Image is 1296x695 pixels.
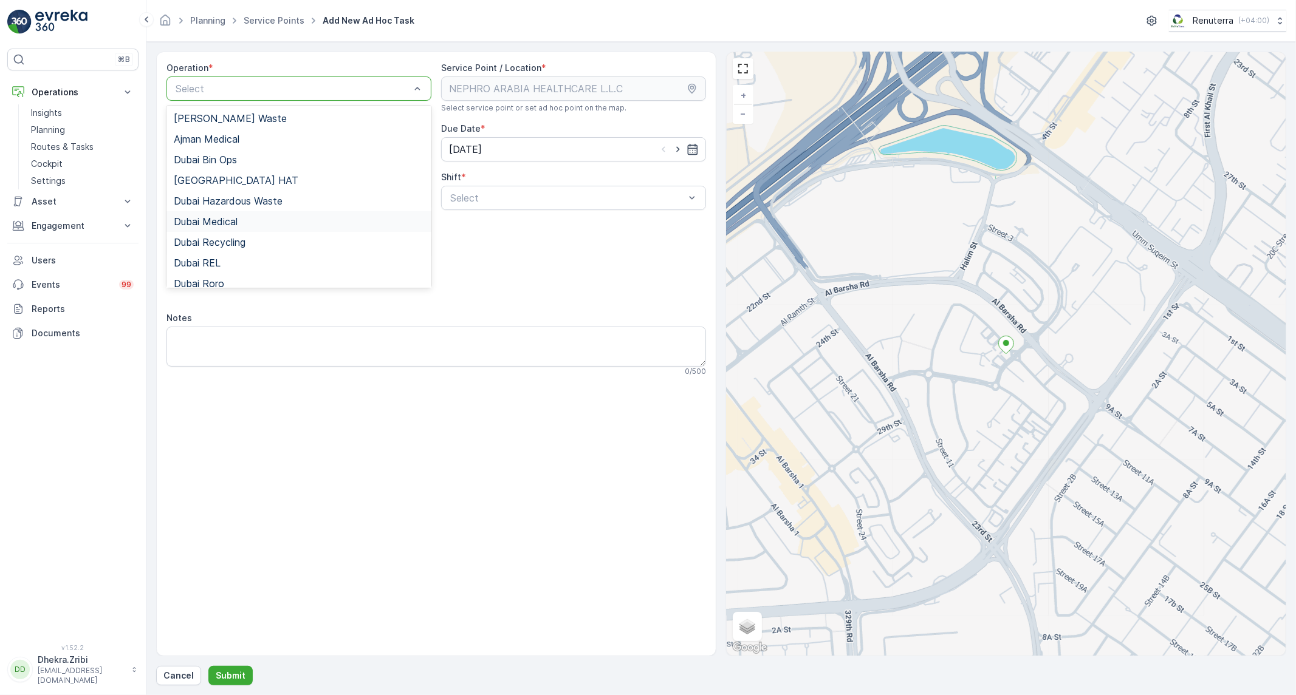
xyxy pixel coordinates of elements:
[174,216,238,227] span: Dubai Medical
[7,644,139,651] span: v 1.52.2
[38,654,125,666] p: Dhekra.Zribi
[32,86,114,98] p: Operations
[1169,14,1188,27] img: Screenshot_2024-07-26_at_13.33.01.png
[7,214,139,238] button: Engagement
[441,123,481,134] label: Due Date
[26,155,139,172] a: Cockpit
[159,18,172,29] a: Homepage
[441,103,626,113] span: Select service point or set ad hoc point on the map.
[32,220,114,232] p: Engagement
[32,254,134,266] p: Users
[7,297,139,321] a: Reports
[31,107,62,119] p: Insights
[38,666,125,685] p: [EMAIL_ADDRESS][DOMAIN_NAME]
[174,278,224,289] span: Dubai Roro
[31,141,94,153] p: Routes & Tasks
[26,172,139,189] a: Settings
[1169,10,1286,32] button: Renuterra(+04:00)
[7,321,139,345] a: Documents
[32,303,134,315] p: Reports
[730,640,770,656] a: Open this area in Google Maps (opens a new window)
[1238,16,1269,25] p: ( +04:00 )
[244,15,304,25] a: Service Points
[7,80,139,104] button: Operations
[730,640,770,656] img: Google
[7,248,139,273] a: Users
[685,367,706,376] p: 0 / 500
[118,55,130,64] p: ⌘B
[32,279,112,291] p: Events
[166,63,208,73] label: Operation
[174,175,298,186] span: [GEOGRAPHIC_DATA] HAT
[734,613,761,640] a: Layers
[26,104,139,121] a: Insights
[7,189,139,214] button: Asset
[32,195,114,208] p: Asset
[31,175,66,187] p: Settings
[741,90,746,100] span: +
[441,76,706,101] input: NEPHRO ARABIA HEALTHCARE L.L.C
[174,113,287,124] span: [PERSON_NAME] Waste
[10,660,30,679] div: DD
[174,154,237,165] span: Dubai Bin Ops
[35,10,87,34] img: logo_light-DOdMpM7g.png
[1193,15,1233,27] p: Renuterra
[31,124,65,136] p: Planning
[7,654,139,685] button: DDDhekra.Zribi[EMAIL_ADDRESS][DOMAIN_NAME]
[163,670,194,682] p: Cancel
[190,15,225,25] a: Planning
[31,158,63,170] p: Cockpit
[26,121,139,138] a: Planning
[450,191,685,205] p: Select
[7,10,32,34] img: logo
[32,327,134,339] p: Documents
[320,15,417,27] span: Add New Ad Hoc Task
[441,137,706,161] input: dd/mm/yyyy
[734,104,752,123] a: Zoom Out
[122,280,131,290] p: 99
[174,257,221,268] span: Dubai REL
[7,273,139,297] a: Events99
[174,195,283,206] span: Dubai Hazardous Waste
[216,670,245,682] p: Submit
[441,63,541,73] label: Service Point / Location
[734,59,752,78] a: View Fullscreen
[208,666,253,685] button: Submit
[156,666,201,685] button: Cancel
[741,108,747,118] span: −
[174,134,239,144] span: Ajman Medical
[174,237,245,248] span: Dubai Recycling
[441,172,461,182] label: Shift
[26,138,139,155] a: Routes & Tasks
[734,86,752,104] a: Zoom In
[166,313,192,323] label: Notes
[176,81,410,96] p: Select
